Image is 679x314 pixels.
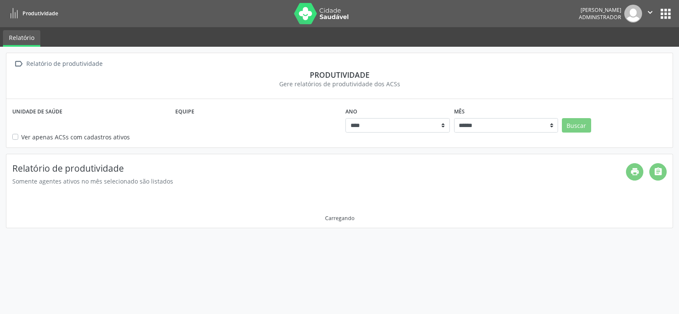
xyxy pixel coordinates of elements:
[12,163,626,174] h4: Relatório de produtividade
[21,133,130,141] label: Ver apenas ACSs com cadastros ativos
[22,10,58,17] span: Produtividade
[12,105,62,118] label: Unidade de saúde
[3,30,40,47] a: Relatório
[579,6,621,14] div: [PERSON_NAME]
[325,215,354,222] div: Carregando
[12,58,104,70] a:  Relatório de produtividade
[642,5,658,23] button: 
[658,6,673,21] button: apps
[25,58,104,70] div: Relatório de produtividade
[454,105,465,118] label: Mês
[345,105,357,118] label: Ano
[12,70,667,79] div: Produtividade
[579,14,621,21] span: Administrador
[175,105,194,118] label: Equipe
[624,5,642,23] img: img
[12,79,667,88] div: Gere relatórios de produtividade dos ACSs
[12,177,626,186] div: Somente agentes ativos no mês selecionado são listados
[562,118,591,133] button: Buscar
[6,6,58,20] a: Produtividade
[12,58,25,70] i: 
[645,8,655,17] i: 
